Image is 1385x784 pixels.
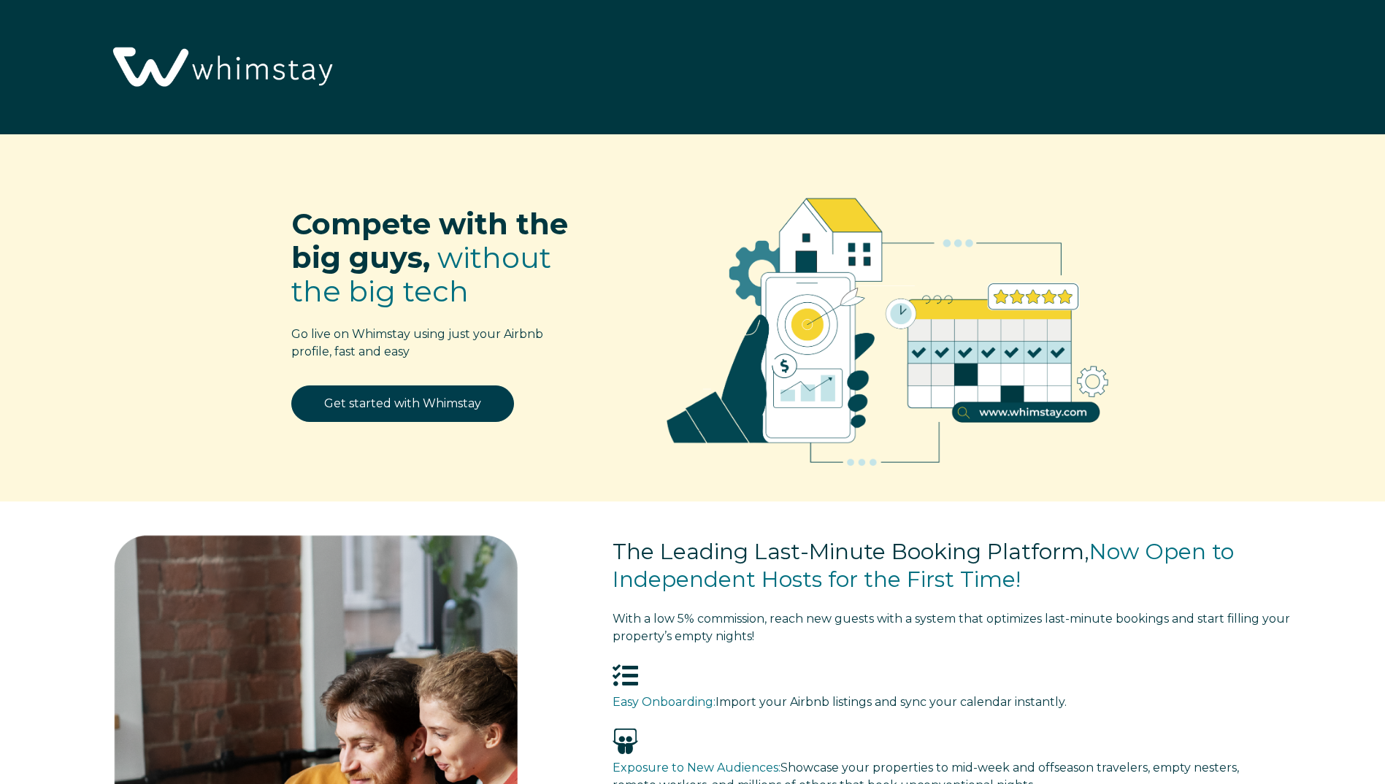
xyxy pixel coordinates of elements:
span: without the big tech [291,239,551,309]
img: RBO Ilustrations-02 [631,156,1145,493]
span: With a low 5% commission, reach new guests with a system that optimizes last-minute bookings and s [613,612,1202,626]
span: Go live on Whimstay using just your Airbnb profile, fast and easy [291,327,543,358]
span: Import your Airbnb listings and sync your calendar instantly. [715,695,1067,709]
span: Exposure to New Audiences: [613,761,780,775]
span: Easy Onboarding: [613,695,715,709]
span: Now Open to Independent Hosts for the First Time! [613,538,1234,593]
span: tart filling your property’s empty nights! [613,612,1290,643]
span: Compete with the big guys, [291,206,568,275]
img: Whimstay Logo-02 1 [102,7,339,129]
span: The Leading Last-Minute Booking Platform, [613,538,1089,565]
a: Get started with Whimstay [291,385,514,422]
